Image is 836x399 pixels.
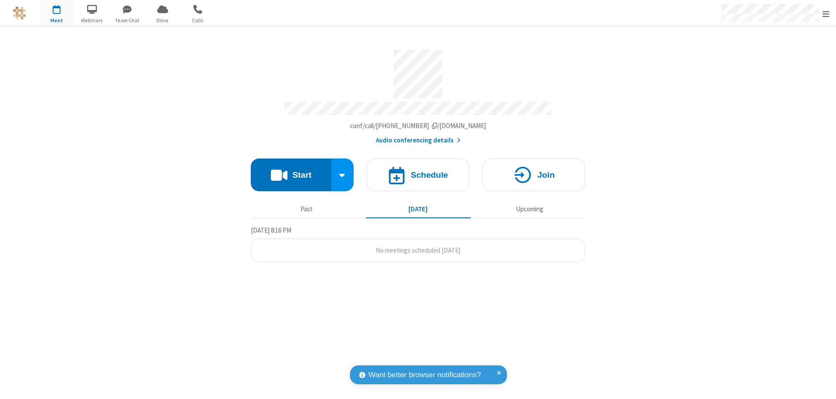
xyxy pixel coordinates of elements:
[482,159,585,191] button: Join
[76,17,108,24] span: Webinars
[111,17,144,24] span: Team Chat
[477,201,582,217] button: Upcoming
[350,122,486,130] span: Copy my meeting room link
[376,135,461,145] button: Audio conferencing details
[537,171,555,179] h4: Join
[292,171,311,179] h4: Start
[13,7,26,20] img: QA Selenium DO NOT DELETE OR CHANGE
[411,171,448,179] h4: Schedule
[40,17,73,24] span: Meet
[251,225,585,263] section: Today's Meetings
[376,246,460,254] span: No meetings scheduled [DATE]
[368,369,481,381] span: Want better browser notifications?
[251,159,331,191] button: Start
[146,17,179,24] span: Drive
[182,17,214,24] span: Calls
[366,201,471,217] button: [DATE]
[331,159,354,191] div: Start conference options
[251,43,585,145] section: Account details
[367,159,469,191] button: Schedule
[254,201,359,217] button: Past
[350,121,486,131] button: Copy my meeting room linkCopy my meeting room link
[251,226,291,234] span: [DATE] 8:16 PM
